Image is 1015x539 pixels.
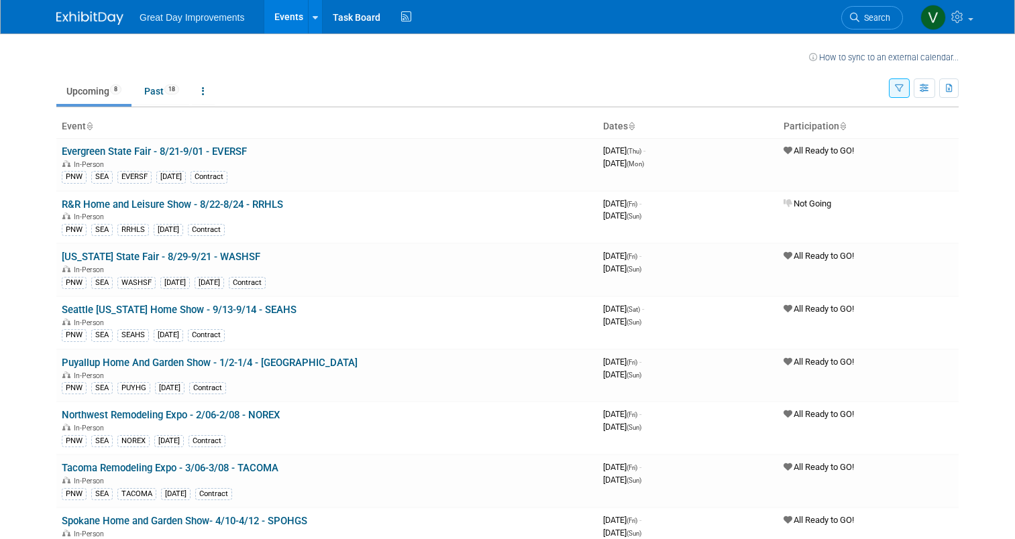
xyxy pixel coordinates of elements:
[639,462,641,472] span: -
[603,263,641,274] span: [DATE]
[188,224,225,236] div: Contract
[784,409,854,419] span: All Ready to GO!
[784,251,854,261] span: All Ready to GO!
[91,277,113,289] div: SEA
[74,477,108,485] span: In-Person
[154,224,183,236] div: [DATE]
[117,435,150,447] div: NOREX
[627,306,640,313] span: (Sat)
[154,329,183,341] div: [DATE]
[603,515,641,525] span: [DATE]
[603,369,641,379] span: [DATE]
[154,435,184,447] div: [DATE]
[110,84,121,95] span: 8
[643,145,645,156] span: -
[62,329,87,341] div: PNW
[62,160,70,167] img: In-Person Event
[859,13,890,23] span: Search
[62,488,87,500] div: PNW
[603,198,641,208] span: [DATE]
[603,251,641,261] span: [DATE]
[74,530,108,538] span: In-Person
[62,318,70,325] img: In-Person Event
[91,224,113,236] div: SEA
[627,424,641,431] span: (Sun)
[62,477,70,483] img: In-Person Event
[229,277,266,289] div: Contract
[784,357,854,367] span: All Ready to GO!
[627,530,641,537] span: (Sun)
[56,11,123,25] img: ExhibitDay
[117,224,149,236] div: RRHLS
[62,277,87,289] div: PNW
[62,251,260,263] a: [US_STATE] State Fair - 8/29-9/21 - WASHSF
[603,409,641,419] span: [DATE]
[74,318,108,327] span: In-Person
[839,121,846,131] a: Sort by Participation Type
[627,464,637,471] span: (Fri)
[117,329,149,341] div: SEAHS
[598,115,778,138] th: Dates
[627,213,641,220] span: (Sun)
[62,357,358,369] a: Puyallup Home And Garden Show - 1/2-1/4 - [GEOGRAPHIC_DATA]
[156,171,186,183] div: [DATE]
[62,265,70,272] img: In-Person Event
[91,171,113,183] div: SEA
[62,515,307,527] a: Spokane Home and Garden Show- 4/10-4/12 - SPOHGS
[74,424,108,432] span: In-Person
[62,224,87,236] div: PNW
[74,213,108,221] span: In-Person
[627,253,637,260] span: (Fri)
[195,277,224,289] div: [DATE]
[117,277,156,289] div: WASHSF
[74,160,108,169] span: In-Person
[140,12,244,23] span: Great Day Improvements
[56,115,598,138] th: Event
[784,304,854,314] span: All Ready to GO!
[161,488,191,500] div: [DATE]
[603,475,641,485] span: [DATE]
[603,462,641,472] span: [DATE]
[117,488,156,500] div: TACOMA
[627,359,637,366] span: (Fri)
[627,160,644,168] span: (Mon)
[603,316,641,326] span: [DATE]
[86,121,93,131] a: Sort by Event Name
[160,277,190,289] div: [DATE]
[642,304,644,314] span: -
[639,251,641,261] span: -
[784,515,854,525] span: All Ready to GO!
[62,382,87,394] div: PNW
[841,6,903,29] a: Search
[91,329,113,341] div: SEA
[62,371,70,378] img: In-Person Event
[62,145,247,158] a: Evergreen State Fair - 8/21-9/01 - EVERSF
[62,171,87,183] div: PNW
[603,528,641,538] span: [DATE]
[62,424,70,430] img: In-Person Event
[56,78,131,104] a: Upcoming8
[784,198,831,208] span: Not Going
[189,382,226,394] div: Contract
[627,371,641,379] span: (Sun)
[62,409,280,421] a: Northwest Remodeling Expo - 2/06-2/08 - NOREX
[191,171,227,183] div: Contract
[62,530,70,536] img: In-Person Event
[62,462,278,474] a: Tacoma Remodeling Expo - 3/06-3/08 - TACOMA
[91,488,113,500] div: SEA
[603,211,641,221] span: [DATE]
[62,304,297,316] a: Seattle [US_STATE] Home Show - 9/13-9/14 - SEAHS
[639,198,641,208] span: -
[74,371,108,380] span: In-Person
[91,382,113,394] div: SEA
[603,145,645,156] span: [DATE]
[784,462,854,472] span: All Ready to GO!
[809,52,959,62] a: How to sync to an external calendar...
[195,488,232,500] div: Contract
[117,171,152,183] div: EVERSF
[920,5,946,30] img: Virginia Mehlhoff
[603,422,641,432] span: [DATE]
[62,198,283,211] a: R&R Home and Leisure Show - 8/22-8/24 - RRHLS
[639,357,641,367] span: -
[627,517,637,524] span: (Fri)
